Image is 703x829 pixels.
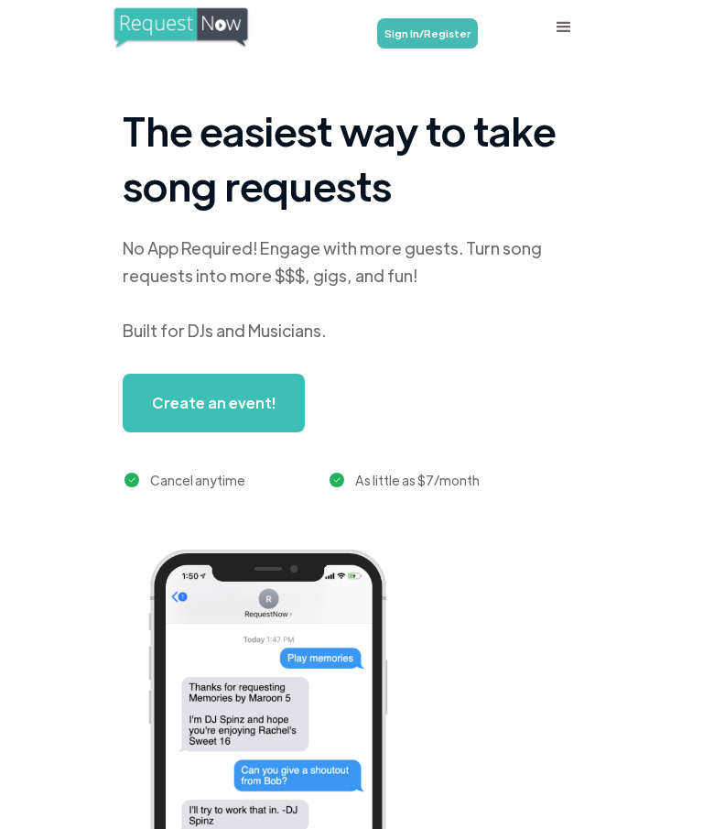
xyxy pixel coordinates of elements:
div: Cancel anytime [150,469,245,491]
div: No App Required! Engage with more guests. Turn song requests into more $$$, gigs, and fun! Built ... [123,235,580,344]
img: green checkmark [124,473,140,488]
a: Sign In/Register [377,18,478,49]
a: Create an event! [123,374,305,432]
img: green checkmark [330,473,345,488]
a: home [112,5,276,49]
h1: The easiest way to take song requests [123,103,580,213]
div: As little as $7/month [355,469,480,491]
